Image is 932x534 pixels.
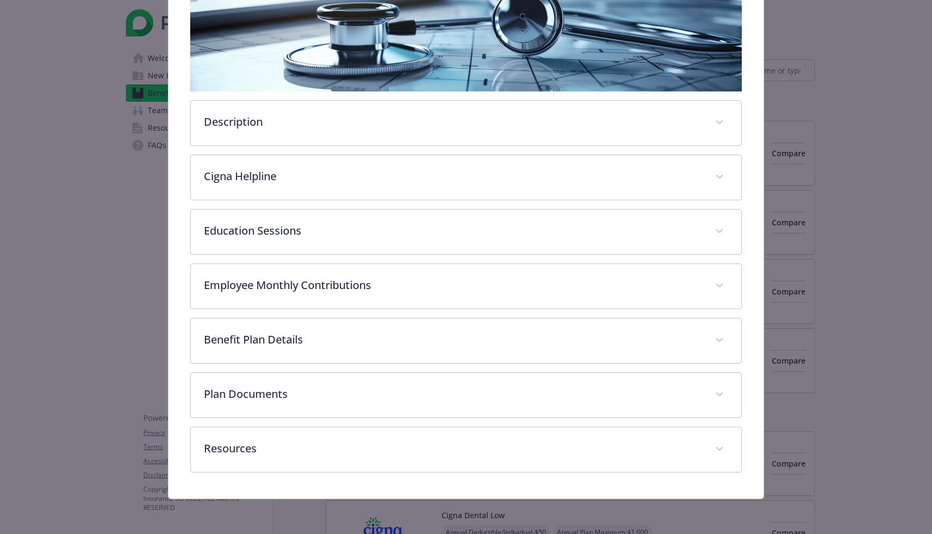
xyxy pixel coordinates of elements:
div: Education Sessions [191,210,741,254]
p: Employee Monthly Contributions [204,277,702,293]
div: Cigna Helpline [191,155,741,200]
div: Plan Documents [191,373,741,418]
p: Benefit Plan Details [204,332,702,348]
p: Education Sessions [204,223,702,239]
div: Employee Monthly Contributions [191,264,741,309]
p: Cigna Helpline [204,168,702,185]
p: Resources [204,440,702,457]
div: Resources [191,427,741,472]
p: Plan Documents [204,386,702,402]
div: Description [191,101,741,145]
div: Benefit Plan Details [191,318,741,363]
p: Description [204,114,702,130]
